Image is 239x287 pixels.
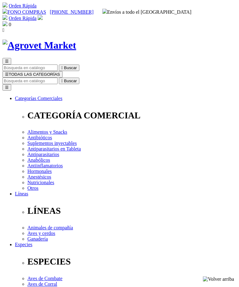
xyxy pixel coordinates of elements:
button: ☰ [2,84,11,91]
a: Antiparasitarios en Tableta [27,146,81,151]
a: Ganadería [27,236,48,242]
img: shopping-cart.svg [2,15,7,20]
a: Suplementos inyectables [27,141,77,146]
input: Buscar [2,78,58,84]
a: Aves y cerdos [27,231,55,236]
img: shopping-cart.svg [2,2,7,7]
input: Buscar [2,65,58,71]
p: CATEGORÍA COMERCIAL [27,110,237,121]
span: ☰ [5,59,9,64]
i:  [2,27,4,33]
a: Líneas [15,191,28,196]
a: Orden Rápida [9,16,36,21]
a: Otros [27,185,39,191]
a: FONO COMPRAS [2,9,46,15]
a: Orden Rápida [9,3,36,8]
a: Nutricionales [27,180,54,185]
p: LÍNEAS [27,206,237,216]
button: ☰TODAS LAS CATEGORÍAS [2,71,63,78]
span: Envíos a todo el [GEOGRAPHIC_DATA] [102,9,192,15]
img: delivery-truck.svg [102,9,107,14]
i:  [61,65,63,70]
a: Aves de Corral [27,281,57,287]
a: Anestésicos [27,174,51,179]
a: Especies [15,242,32,247]
img: user.svg [38,15,43,20]
p: ESPECIES [27,256,237,267]
i:  [61,79,63,83]
img: Volver arriba [203,276,234,282]
span: 0 [9,22,11,27]
a: Hormonales [27,169,52,174]
a: Antibióticos [27,135,52,140]
a: Antiparasitarios [27,152,59,157]
img: phone.svg [2,9,7,14]
a: Antiinflamatorios [27,163,63,168]
span: ☰ [5,72,9,77]
a: Aves de Combate [27,276,63,281]
a: Anabólicos [27,157,50,163]
a: Animales de compañía [27,225,73,230]
button: ☰ [2,58,11,65]
button:  Buscar [59,65,79,71]
img: Agrovet Market [2,40,76,51]
a: Acceda a su cuenta de cliente [38,16,43,21]
a: Categorías Comerciales [15,96,62,101]
button:  Buscar [59,78,79,84]
span: Buscar [64,79,77,83]
a: Alimentos y Snacks [27,129,67,135]
span: Buscar [64,65,77,70]
a: [PHONE_NUMBER] [50,9,93,15]
img: shopping-bag.svg [2,21,7,26]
